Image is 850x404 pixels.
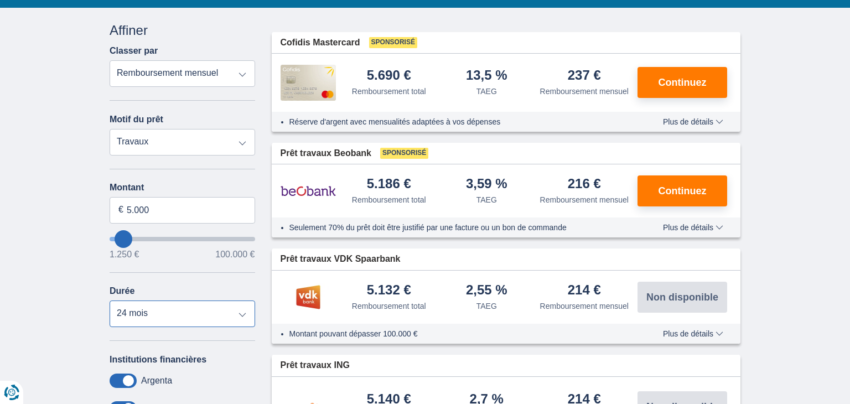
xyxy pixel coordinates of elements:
button: Plus de détails [655,117,732,126]
div: 214 € [568,283,601,298]
label: Institutions financières [110,355,206,365]
div: 5.690 € [367,69,411,84]
span: Prêt travaux VDK Spaarbank [281,253,401,266]
div: 216 € [568,177,601,192]
div: TAEG [476,194,497,205]
button: Plus de détails [655,223,732,232]
span: Plus de détails [663,330,723,338]
div: 5.132 € [367,283,411,298]
div: 237 € [568,69,601,84]
div: Remboursement mensuel [540,194,629,205]
div: 5.186 € [367,177,411,192]
div: Affiner [110,21,255,40]
label: Durée [110,286,134,296]
img: pret personnel VDK bank [281,283,336,311]
button: Non disponible [637,282,727,313]
li: Réserve d'argent avec mensualités adaptées à vos dépenses [289,116,631,127]
span: Prêt travaux ING [281,359,350,372]
div: TAEG [476,301,497,312]
span: Plus de détails [663,224,723,231]
label: Motif du prêt [110,115,163,125]
span: Prêt travaux Beobank [281,147,372,160]
div: 13,5 % [466,69,507,84]
span: Continuez [659,186,707,196]
span: Plus de détails [663,118,723,126]
div: 2,55 % [466,283,507,298]
button: Plus de détails [655,329,732,338]
button: Continuez [637,67,727,98]
img: pret personnel Beobank [281,177,336,205]
div: Remboursement mensuel [540,301,629,312]
span: Sponsorisé [369,37,417,48]
input: wantToBorrow [110,237,255,241]
img: pret personnel Cofidis CC [281,65,336,100]
label: Argenta [141,376,172,386]
div: Remboursement total [352,194,426,205]
span: Non disponible [646,292,718,302]
div: Remboursement mensuel [540,86,629,97]
button: Continuez [637,175,727,206]
span: 1.250 € [110,250,139,259]
li: Montant pouvant dépasser 100.000 € [289,328,631,339]
span: Continuez [659,77,707,87]
span: Cofidis Mastercard [281,37,360,49]
div: Remboursement total [352,86,426,97]
span: Sponsorisé [380,148,428,159]
label: Classer par [110,46,158,56]
label: Montant [110,183,255,193]
li: Seulement 70% du prêt doit être justifié par une facture ou un bon de commande [289,222,631,233]
span: € [118,204,123,216]
span: 100.000 € [215,250,255,259]
div: 3,59 % [466,177,507,192]
div: Remboursement total [352,301,426,312]
div: TAEG [476,86,497,97]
